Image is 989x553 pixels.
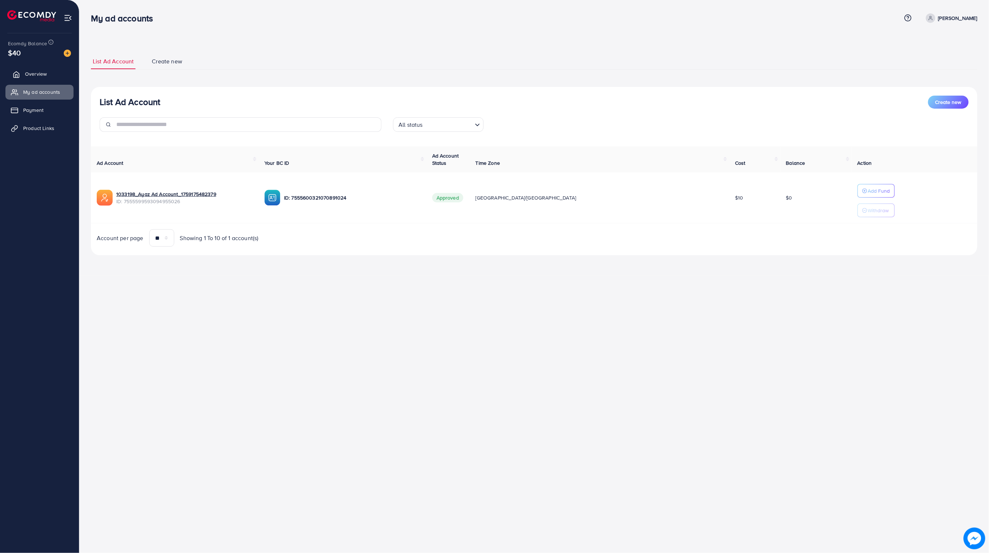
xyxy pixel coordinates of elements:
[476,159,500,167] span: Time Zone
[938,14,977,22] p: [PERSON_NAME]
[100,97,160,107] h3: List Ad Account
[7,10,56,21] img: logo
[857,184,895,198] button: Add Fund
[5,85,74,99] a: My ad accounts
[735,194,743,201] span: $10
[5,103,74,117] a: Payment
[923,13,977,23] a: [PERSON_NAME]
[935,99,961,106] span: Create new
[116,190,253,205] div: <span class='underline'>1033198_Ayaz Ad Account_1759175482379</span></br>7555599593094955026
[91,13,159,24] h3: My ad accounts
[786,194,792,201] span: $0
[964,528,985,549] img: image
[425,118,472,130] input: Search for option
[97,234,143,242] span: Account per page
[64,14,72,22] img: menu
[116,198,253,205] span: ID: 7555599593094955026
[476,194,576,201] span: [GEOGRAPHIC_DATA]/[GEOGRAPHIC_DATA]
[928,96,969,109] button: Create new
[432,152,459,167] span: Ad Account Status
[64,50,71,57] img: image
[393,117,484,132] div: Search for option
[23,88,60,96] span: My ad accounts
[264,159,289,167] span: Your BC ID
[284,193,421,202] p: ID: 7555600321070891024
[5,67,74,81] a: Overview
[93,57,134,66] span: List Ad Account
[152,57,182,66] span: Create new
[857,159,872,167] span: Action
[868,206,889,215] p: Withdraw
[116,190,216,198] a: 1033198_Ayaz Ad Account_1759175482379
[786,159,805,167] span: Balance
[23,125,54,132] span: Product Links
[868,187,890,195] p: Add Fund
[25,70,47,77] span: Overview
[5,121,74,135] a: Product Links
[97,190,113,206] img: ic-ads-acc.e4c84228.svg
[397,120,424,130] span: All status
[857,204,895,217] button: Withdraw
[8,47,21,58] span: $40
[8,40,47,47] span: Ecomdy Balance
[264,190,280,206] img: ic-ba-acc.ded83a64.svg
[97,159,124,167] span: Ad Account
[180,234,259,242] span: Showing 1 To 10 of 1 account(s)
[23,106,43,114] span: Payment
[432,193,463,202] span: Approved
[735,159,746,167] span: Cost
